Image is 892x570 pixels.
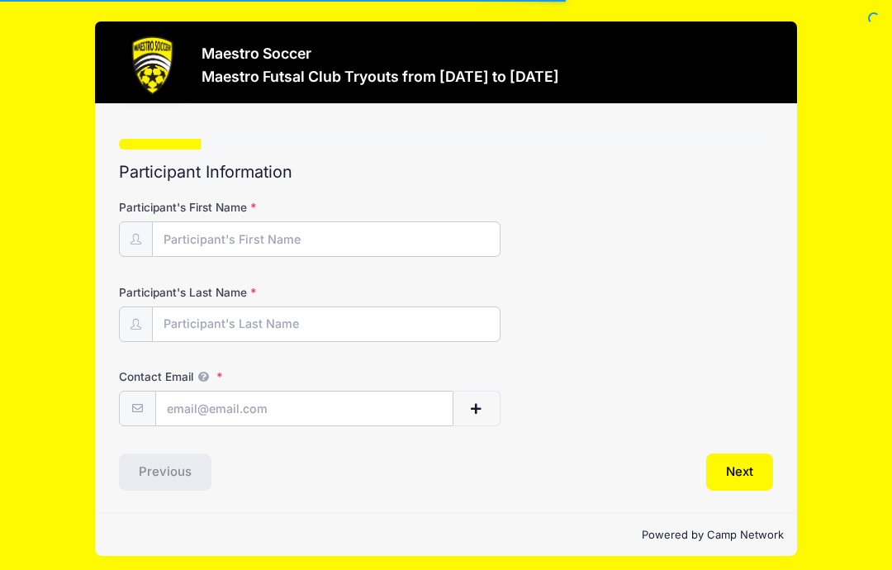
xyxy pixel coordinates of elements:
[202,68,559,85] h3: Maestro Futsal Club Tryouts from [DATE] to [DATE]
[119,163,773,183] h2: Participant Information
[108,527,784,544] p: Powered by Camp Network
[155,391,454,426] input: email@email.com
[119,199,337,216] label: Participant's First Name
[119,368,337,385] label: Contact Email
[152,306,501,342] input: Participant's Last Name
[706,454,773,492] button: Next
[202,45,559,62] h3: Maestro Soccer
[119,284,337,301] label: Participant's Last Name
[152,221,501,257] input: Participant's First Name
